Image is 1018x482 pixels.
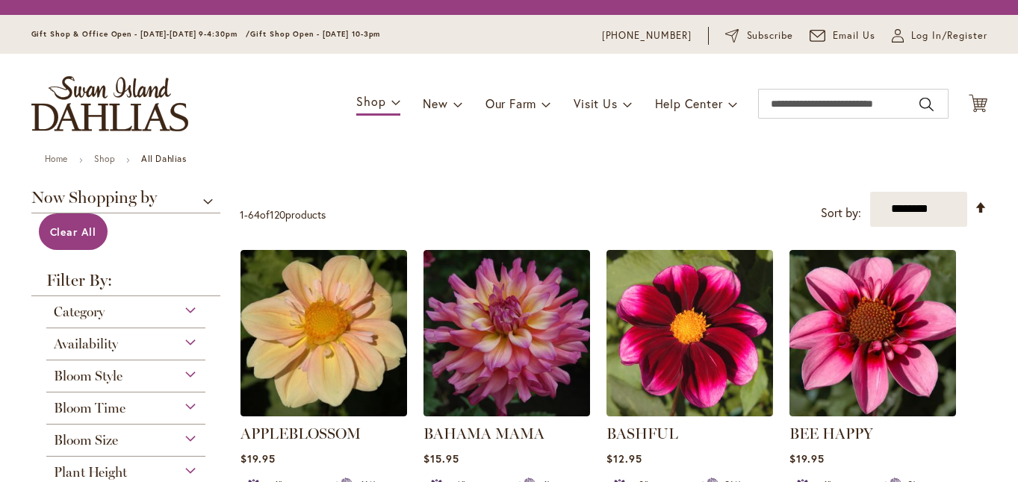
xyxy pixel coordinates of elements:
[423,451,459,466] span: $15.95
[606,425,678,442] a: BASHFUL
[31,272,221,296] strong: Filter By:
[45,153,68,164] a: Home
[423,96,447,111] span: New
[602,28,692,43] a: [PHONE_NUMBER]
[54,464,127,481] span: Plant Height
[248,207,260,222] span: 64
[423,425,544,442] a: BAHAMA MAMA
[250,29,380,39] span: Gift Shop Open - [DATE] 10-3pm
[31,76,188,131] a: store logo
[54,400,125,416] span: Bloom Time
[54,432,118,448] span: Bloom Size
[833,28,875,43] span: Email Us
[39,213,108,250] a: Clear All
[789,451,825,466] span: $19.95
[574,96,617,111] span: Visit Us
[911,28,987,43] span: Log In/Register
[50,225,97,239] span: Clear All
[606,451,642,466] span: $12.95
[31,190,221,213] span: Now Shopping by
[423,405,590,419] a: Bahama Mama
[356,93,385,109] span: Shop
[919,93,933,116] button: Search
[606,250,773,416] img: BASHFUL
[810,28,875,43] a: Email Us
[655,96,723,111] span: Help Center
[141,153,187,164] strong: All Dahlias
[485,96,536,111] span: Our Farm
[240,425,361,442] a: APPLEBLOSSOM
[240,203,326,227] p: - of products
[747,28,794,43] span: Subscribe
[54,304,105,320] span: Category
[240,405,407,419] a: APPLEBLOSSOM
[892,28,987,43] a: Log In/Register
[240,451,276,466] span: $19.95
[240,250,407,416] img: APPLEBLOSSOM
[789,405,956,419] a: BEE HAPPY
[31,29,251,39] span: Gift Shop & Office Open - [DATE]-[DATE] 9-4:30pm /
[54,368,122,384] span: Bloom Style
[240,207,244,222] span: 1
[94,153,115,164] a: Shop
[270,207,285,222] span: 120
[821,199,861,227] label: Sort by:
[789,425,873,442] a: BEE HAPPY
[606,405,773,419] a: BASHFUL
[725,28,793,43] a: Subscribe
[54,336,118,352] span: Availability
[423,250,590,416] img: Bahama Mama
[789,250,956,416] img: BEE HAPPY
